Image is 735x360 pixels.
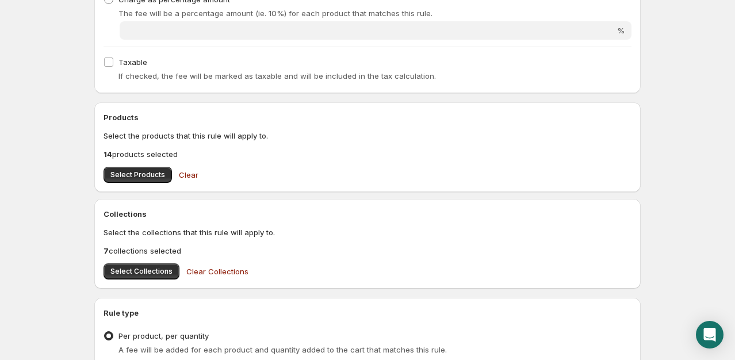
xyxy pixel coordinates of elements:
[104,130,631,141] p: Select the products that this rule will apply to.
[186,266,248,277] span: Clear Collections
[110,267,173,276] span: Select Collections
[118,7,631,19] p: The fee will be a percentage amount (ie. 10%) for each product that matches this rule.
[118,345,447,354] span: A fee will be added for each product and quantity added to the cart that matches this rule.
[118,331,209,340] span: Per product, per quantity
[179,169,198,181] span: Clear
[104,307,631,319] h2: Rule type
[696,321,723,348] div: Open Intercom Messenger
[104,167,172,183] button: Select Products
[104,208,631,220] h2: Collections
[104,245,631,256] p: collections selected
[617,26,625,35] span: %
[118,71,436,81] span: If checked, the fee will be marked as taxable and will be included in the tax calculation.
[104,263,179,279] button: Select Collections
[110,170,165,179] span: Select Products
[179,260,255,283] button: Clear Collections
[104,227,631,238] p: Select the collections that this rule will apply to.
[118,58,147,67] span: Taxable
[104,246,109,255] b: 7
[104,150,112,159] b: 14
[104,148,631,160] p: products selected
[104,112,631,123] h2: Products
[172,163,205,186] button: Clear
